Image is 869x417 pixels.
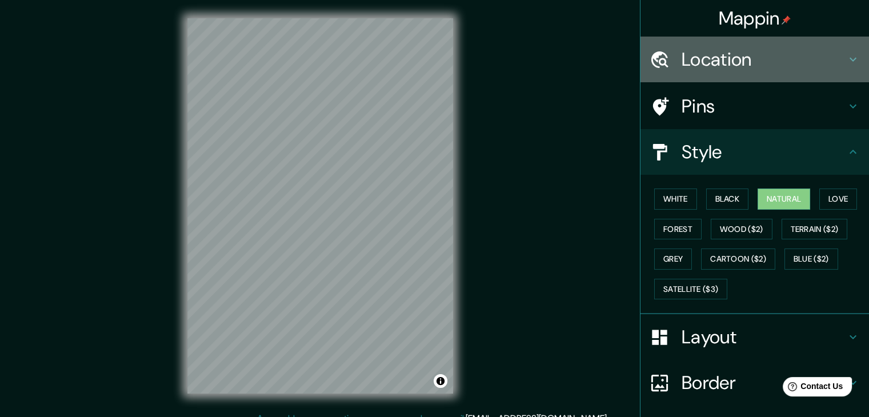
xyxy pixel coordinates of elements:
[640,129,869,175] div: Style
[654,248,692,270] button: Grey
[782,15,791,25] img: pin-icon.png
[640,314,869,360] div: Layout
[711,219,772,240] button: Wood ($2)
[654,189,697,210] button: White
[758,189,810,210] button: Natural
[682,48,846,71] h4: Location
[640,37,869,82] div: Location
[819,189,857,210] button: Love
[682,95,846,118] h4: Pins
[682,326,846,348] h4: Layout
[654,219,702,240] button: Forest
[434,374,447,388] button: Toggle attribution
[640,360,869,406] div: Border
[682,371,846,394] h4: Border
[701,248,775,270] button: Cartoon ($2)
[782,219,848,240] button: Terrain ($2)
[767,372,856,404] iframe: Help widget launcher
[682,141,846,163] h4: Style
[654,279,727,300] button: Satellite ($3)
[706,189,749,210] button: Black
[784,248,838,270] button: Blue ($2)
[719,7,791,30] h4: Mappin
[640,83,869,129] div: Pins
[187,18,453,394] canvas: Map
